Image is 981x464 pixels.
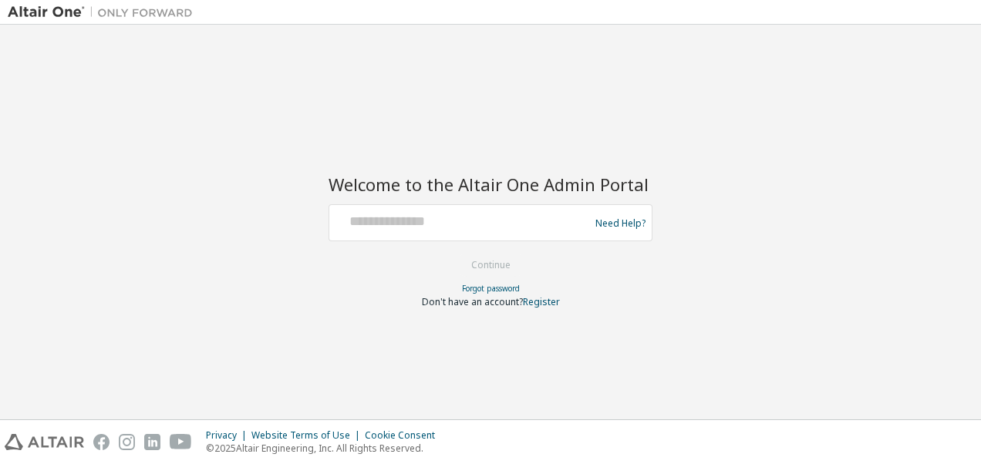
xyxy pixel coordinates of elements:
a: Forgot password [462,283,520,294]
p: © 2025 Altair Engineering, Inc. All Rights Reserved. [206,442,444,455]
div: Cookie Consent [365,429,444,442]
h2: Welcome to the Altair One Admin Portal [329,173,652,195]
img: Altair One [8,5,201,20]
a: Register [523,295,560,308]
img: instagram.svg [119,434,135,450]
div: Website Terms of Use [251,429,365,442]
img: facebook.svg [93,434,110,450]
div: Privacy [206,429,251,442]
img: altair_logo.svg [5,434,84,450]
img: linkedin.svg [144,434,160,450]
span: Don't have an account? [422,295,523,308]
img: youtube.svg [170,434,192,450]
a: Need Help? [595,223,646,224]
